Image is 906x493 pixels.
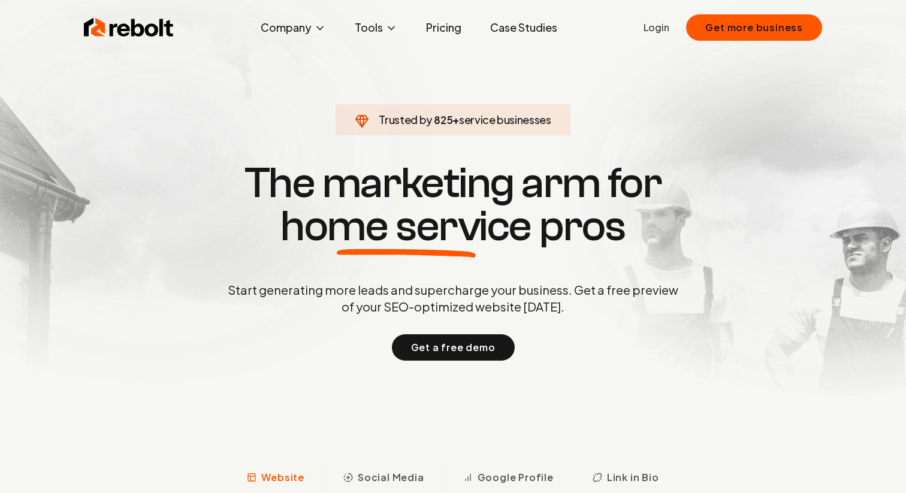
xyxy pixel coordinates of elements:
a: Login [644,20,669,35]
h1: The marketing arm for pros [165,162,741,248]
span: service businesses [459,113,551,126]
span: + [452,113,459,126]
span: Google Profile [478,470,554,485]
a: Pricing [416,16,471,40]
p: Start generating more leads and supercharge your business. Get a free preview of your SEO-optimiz... [225,282,681,315]
span: Trusted by [379,113,432,126]
button: Get a free demo [392,334,515,361]
button: Tools [345,16,407,40]
span: Link in Bio [607,470,659,485]
button: Get more business [686,14,822,41]
span: home service [280,205,531,248]
span: 825 [434,111,452,128]
span: Social Media [358,470,424,485]
button: Company [251,16,336,40]
a: Case Studies [481,16,567,40]
span: Website [261,470,304,485]
img: Rebolt Logo [84,16,174,40]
